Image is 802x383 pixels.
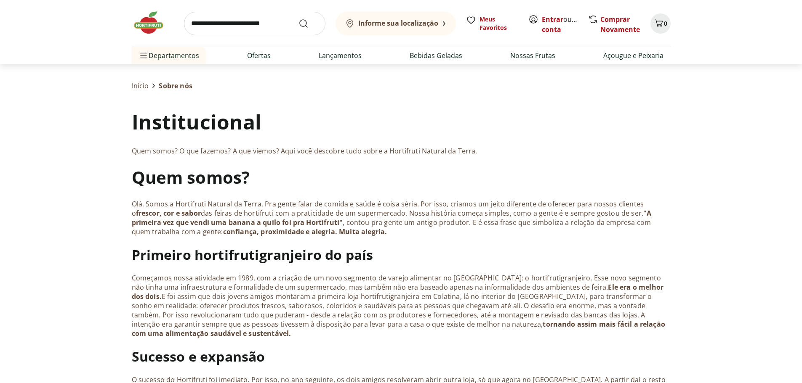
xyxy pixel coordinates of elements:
[664,19,667,27] span: 0
[132,166,671,189] h2: Quem somos?
[410,50,462,61] a: Bebidas Geladas
[223,227,387,236] strong: confiança, proximidade e alegria. Muita alegria.
[132,199,671,236] p: Olá. Somos a Hortifruti Natural da Terra. Pra gente falar de comida e saúde é coisa séria. Por is...
[542,15,563,24] a: Entrar
[542,15,588,34] a: Criar conta
[132,273,671,338] p: Começamos nossa atividade em 1989, com a criação de um novo segmento de varejo alimentar no [GEOG...
[132,146,671,156] p: Quem somos? O que fazemos? A que viemos? Aqui você descobre tudo sobre a Hortifruti Natural da Te...
[132,209,652,227] strong: "A primeira vez que vendi uma banana a quilo foi pra Hortifruti"
[184,12,325,35] input: search
[139,45,199,66] span: Departamentos
[136,209,201,218] strong: frescor, cor e sabor
[132,10,174,35] img: Hortifruti
[139,45,149,66] button: Menu
[247,50,271,61] a: Ofertas
[510,50,555,61] a: Nossas Frutas
[600,15,640,34] a: Comprar Novamente
[336,12,456,35] button: Informe sua localização
[298,18,319,29] button: Submit Search
[132,82,149,89] a: Início
[480,15,518,32] span: Meus Favoritos
[650,13,671,34] button: Carrinho
[466,15,518,32] a: Meus Favoritos
[132,348,671,365] h3: Sucesso e expansão
[132,108,671,136] h1: Institucional
[319,50,362,61] a: Lançamentos
[542,14,579,34] span: ou
[132,320,665,338] strong: tornando assim mais fácil a relação com uma alimentação saudável e sustentável.
[603,50,663,61] a: Açougue e Peixaria
[132,283,663,301] strong: Ele era o melhor dos dois.
[132,246,671,263] h3: Primeiro hortifrutigranjeiro do país
[358,18,438,28] b: Informe sua localização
